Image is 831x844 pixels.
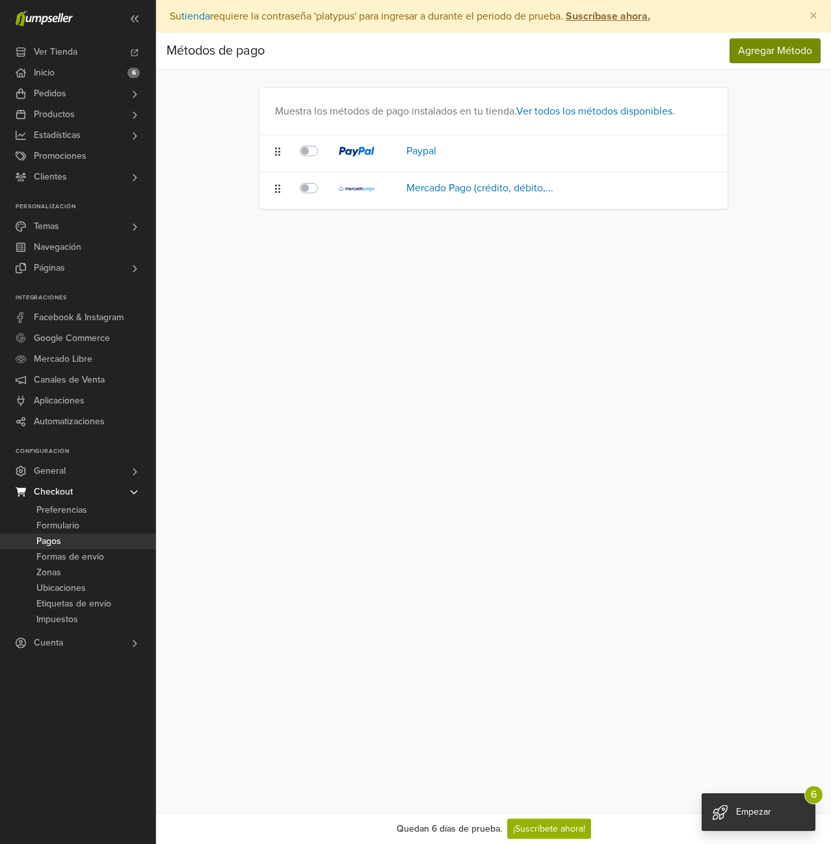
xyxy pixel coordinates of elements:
[738,44,812,57] span: Agregar Método
[34,125,81,146] span: Estadísticas
[804,785,823,804] span: 6
[36,612,78,627] span: Impuestos
[34,349,92,370] span: Mercado Libre
[34,216,59,237] span: Temas
[516,105,675,118] a: Ver todos los métodos disponibles.
[34,461,66,482] span: General
[275,105,675,118] span: Muestra los métodos de pago instalados en tu tienda.
[16,203,155,211] p: Personalización
[36,565,61,580] span: Zonas
[34,370,105,390] span: Canales de Venta
[127,68,140,78] span: 6
[36,502,87,518] span: Preferencias
[16,448,155,456] p: Configuración
[36,518,79,534] span: Formulario
[34,258,65,279] span: Páginas
[36,580,86,596] span: Ubicaciones
[181,10,210,23] a: tienda
[34,42,77,62] span: Ver Tienda
[339,187,375,191] img: mercado_pago.svg
[397,822,502,836] div: Quedan 6 días de prueba.
[36,596,111,612] span: Etiquetas de envío
[34,104,75,125] span: Productos
[34,328,110,349] span: Google Commerce
[34,62,55,83] span: Inicio
[797,1,830,32] button: Close
[34,167,67,187] span: Clientes
[16,294,155,302] p: Integraciones
[166,38,265,64] div: Métodos de pago
[736,806,771,817] span: Empezar
[702,793,815,831] div: Empezar 6
[34,237,81,258] span: Navegación
[34,633,63,653] span: Cuenta
[339,146,375,157] img: paypal.svg
[507,819,591,839] a: ¡Suscríbete ahora!
[34,390,85,411] span: Aplicaciones
[34,146,86,167] span: Promociones
[34,83,66,104] span: Pedidos
[34,482,73,502] span: Checkout
[34,307,124,328] span: Facebook & Instagram
[406,182,553,195] a: Mercado Pago (crédito, débito,...
[34,411,105,432] span: Automatizaciones
[36,534,61,549] span: Pagos
[730,38,821,63] button: Agregar Método
[810,7,817,25] span: ×
[36,549,104,565] span: Formas de envío
[406,144,436,157] a: Paypal
[563,10,650,23] a: Suscríbase ahora.
[566,10,650,23] strong: Suscríbase ahora.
